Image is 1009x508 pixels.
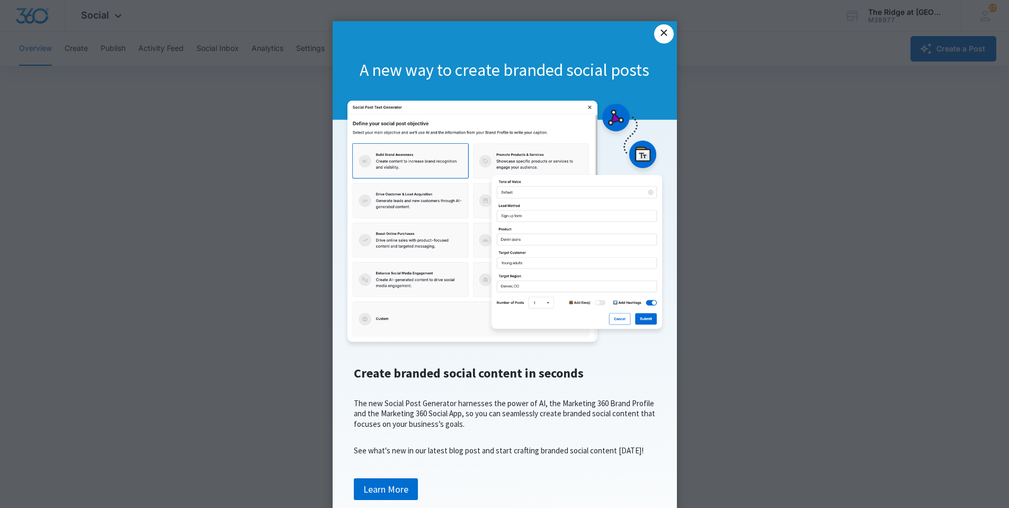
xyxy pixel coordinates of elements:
[354,478,418,501] a: Learn More
[333,59,677,82] h1: A new way to create branded social posts
[354,445,644,456] span: See what's new in our latest blog post and start crafting branded social content [DATE]!
[354,398,655,429] span: The new Social Post Generator harnesses the power of AI, the Marketing 360 Brand Profile and the ...
[654,24,673,43] a: Close modal
[354,365,584,381] span: Create branded social content in seconds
